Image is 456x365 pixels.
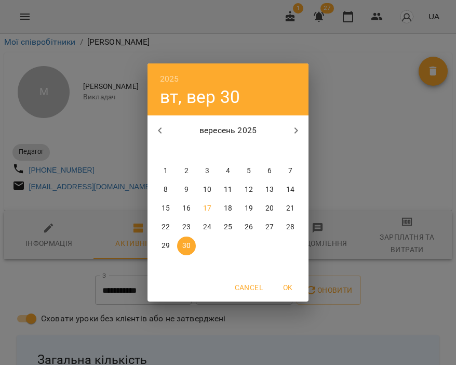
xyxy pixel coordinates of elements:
p: 23 [182,222,191,232]
p: 30 [182,241,191,251]
button: 11 [219,180,237,199]
button: 10 [198,180,217,199]
button: 16 [177,199,196,218]
button: 2 [177,162,196,180]
button: 26 [239,218,258,237]
button: 6 [260,162,279,180]
p: 14 [286,185,294,195]
p: 11 [224,185,232,195]
p: 25 [224,222,232,232]
button: 12 [239,180,258,199]
button: Cancel [231,278,267,297]
button: 19 [239,199,258,218]
button: 23 [177,218,196,237]
button: 22 [156,218,175,237]
p: 1 [164,166,168,176]
p: 7 [288,166,292,176]
span: пн [156,146,175,157]
p: 12 [245,185,253,195]
p: 18 [224,203,232,214]
button: 2025 [160,72,179,86]
p: 4 [226,166,230,176]
p: 24 [203,222,211,232]
p: 15 [162,203,170,214]
button: 17 [198,199,217,218]
p: 6 [267,166,272,176]
button: 3 [198,162,217,180]
p: 22 [162,222,170,232]
button: 24 [198,218,217,237]
p: 26 [245,222,253,232]
span: Cancel [235,281,263,294]
span: вт [177,146,196,157]
button: 1 [156,162,175,180]
p: 17 [203,203,211,214]
button: 20 [260,199,279,218]
button: 28 [281,218,300,237]
button: 18 [219,199,237,218]
p: 29 [162,241,170,251]
button: 8 [156,180,175,199]
p: вересень 2025 [172,124,284,137]
button: 9 [177,180,196,199]
p: 5 [247,166,251,176]
button: 29 [156,237,175,255]
p: 16 [182,203,191,214]
p: 28 [286,222,294,232]
span: чт [219,146,237,157]
button: 14 [281,180,300,199]
button: 25 [219,218,237,237]
button: 13 [260,180,279,199]
p: 19 [245,203,253,214]
p: 13 [265,185,274,195]
span: OK [275,281,300,294]
span: сб [260,146,279,157]
p: 9 [184,185,189,195]
p: 27 [265,222,274,232]
p: 20 [265,203,274,214]
button: 15 [156,199,175,218]
button: OK [271,278,304,297]
button: вт, вер 30 [160,86,240,108]
button: 27 [260,218,279,237]
button: 30 [177,237,196,255]
button: 21 [281,199,300,218]
p: 21 [286,203,294,214]
button: 5 [239,162,258,180]
span: нд [281,146,300,157]
span: пт [239,146,258,157]
p: 10 [203,185,211,195]
p: 2 [184,166,189,176]
span: ср [198,146,217,157]
button: 7 [281,162,300,180]
button: 4 [219,162,237,180]
p: 3 [205,166,209,176]
p: 8 [164,185,168,195]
